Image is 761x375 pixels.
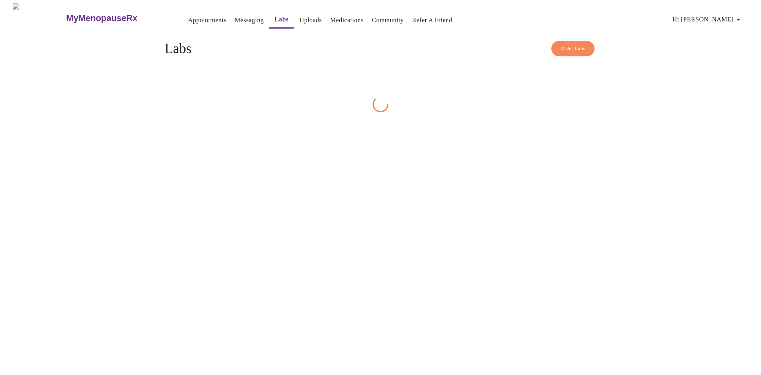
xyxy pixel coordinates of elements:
a: Appointments [188,15,226,26]
a: Community [372,15,404,26]
a: Messaging [235,15,264,26]
button: Hi [PERSON_NAME] [669,12,746,27]
a: Uploads [299,15,322,26]
img: MyMenopauseRx Logo [13,3,65,33]
span: Hi [PERSON_NAME] [673,14,743,25]
a: Labs [275,14,289,25]
span: Order Labs [560,44,585,53]
a: Medications [330,15,363,26]
a: MyMenopauseRx [65,4,169,32]
button: Appointments [185,12,229,28]
button: Community [369,12,407,28]
button: Refer a Friend [409,12,456,28]
a: Refer a Friend [412,15,453,26]
h3: MyMenopauseRx [66,13,138,23]
button: Messaging [231,12,267,28]
button: Labs [269,12,294,29]
button: Uploads [296,12,325,28]
button: Medications [327,12,367,28]
h4: Labs [164,41,597,57]
button: Order Labs [551,41,595,56]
